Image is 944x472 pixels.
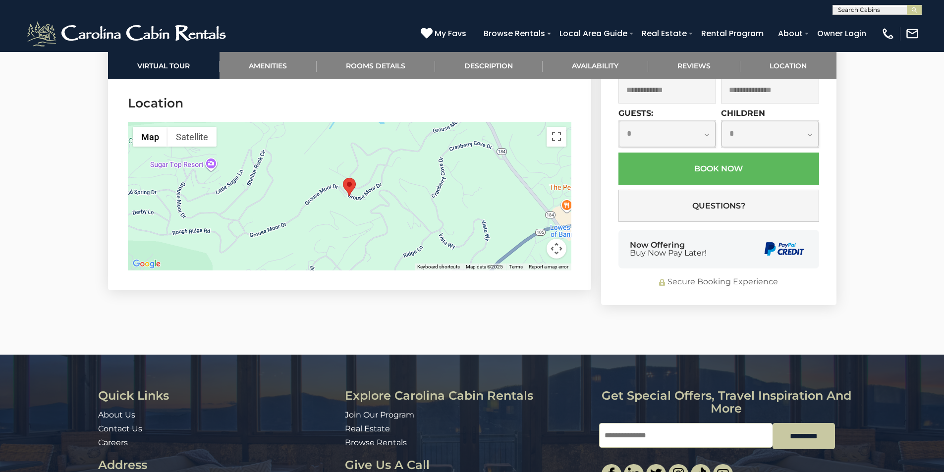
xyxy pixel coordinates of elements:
span: Map data ©2025 [466,264,503,269]
div: Grouse Moor Lodge [343,178,356,196]
label: Children [721,108,765,118]
span: My Favs [435,27,466,40]
a: Terms [509,264,523,269]
button: Toggle fullscreen view [547,127,566,147]
label: Guests: [618,108,653,118]
img: phone-regular-white.png [881,27,895,41]
a: Location [740,52,836,79]
h3: Get special offers, travel inspiration and more [599,389,853,416]
button: Map camera controls [547,239,566,259]
a: About Us [98,410,135,420]
button: Show satellite imagery [167,127,217,147]
button: Questions? [618,190,819,222]
h3: Location [128,95,571,112]
a: Open this area in Google Maps (opens a new window) [130,258,163,270]
a: Join Our Program [345,410,414,420]
div: Now Offering [630,241,707,257]
span: Buy Now Pay Later! [630,249,707,257]
a: Reviews [648,52,740,79]
a: Amenities [220,52,317,79]
a: Availability [543,52,648,79]
a: About [773,25,808,42]
a: Contact Us [98,424,142,433]
button: Book Now [618,153,819,185]
a: Rental Program [696,25,769,42]
button: Keyboard shortcuts [417,263,460,270]
h3: Quick Links [98,389,337,402]
a: Browse Rentals [345,438,407,447]
img: Google [130,258,163,270]
button: Show street map [133,127,167,147]
a: Real Estate [345,424,390,433]
h3: Explore Carolina Cabin Rentals [345,389,592,402]
a: Description [435,52,543,79]
a: Browse Rentals [479,25,550,42]
img: mail-regular-white.png [905,27,919,41]
a: Real Estate [637,25,692,42]
img: White-1-2.png [25,19,230,49]
a: Report a map error [529,264,568,269]
h3: Address [98,459,337,472]
a: Local Area Guide [555,25,632,42]
a: Rooms Details [317,52,435,79]
a: Careers [98,438,128,447]
a: Owner Login [812,25,871,42]
div: Secure Booking Experience [618,276,819,288]
a: Virtual Tour [108,52,220,79]
a: My Favs [421,27,469,40]
h3: Give Us A Call [345,459,592,472]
